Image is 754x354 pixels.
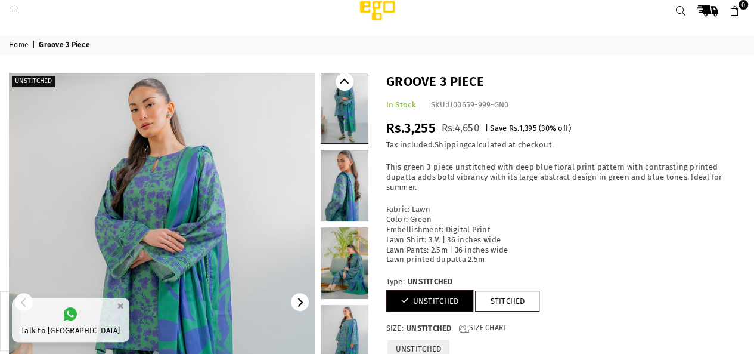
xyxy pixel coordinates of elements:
span: Groove 3 Piece [39,41,92,50]
div: Tax included. calculated at checkout. [386,140,746,150]
button: Previous [336,73,353,91]
span: UNSTITCHED [408,277,453,287]
label: Size: [386,324,746,334]
a: Menu [4,6,25,15]
button: Previous [15,293,33,311]
a: Size Chart [458,324,507,334]
span: In Stock [386,100,416,109]
label: Type: [386,277,746,287]
span: Rs.4,650 [442,122,479,134]
a: Shipping [435,140,468,150]
span: Save [490,124,507,133]
button: × [113,296,128,316]
span: | [32,41,37,50]
div: SKU: [431,100,509,110]
span: U00659-999-GN0 [448,100,509,109]
p: Fabric: Lawn Color: Green Embellishment: Digital Print Lawn Shirt: 3 M | 36 inches wide Lawn Pant... [386,205,746,265]
a: UNSTITCHED [386,290,474,312]
button: Next [291,293,309,311]
a: Home [9,41,30,50]
a: STITCHED [475,291,539,312]
h1: Groove 3 Piece [386,73,746,91]
span: ( % off) [539,124,571,133]
span: UNSTITCHED [407,324,452,334]
span: 30 [541,124,550,133]
a: Talk to [GEOGRAPHIC_DATA] [12,298,129,342]
span: | [485,124,488,133]
p: This green 3-piece unstitched with deep blue floral print pattern with contrasting printed dupatt... [386,162,746,193]
span: Rs.1,395 [509,124,537,133]
span: Rs.3,255 [386,120,436,136]
label: Unstitched [12,76,55,87]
